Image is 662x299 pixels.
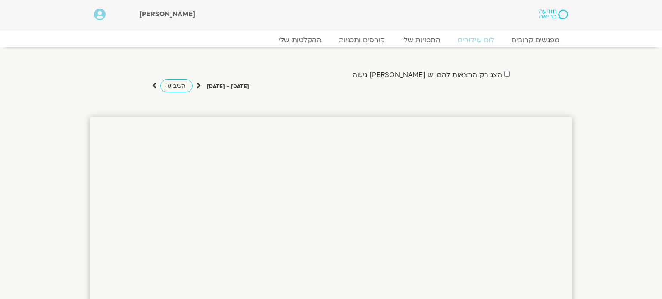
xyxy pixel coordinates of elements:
a: מפגשים קרובים [503,36,568,44]
a: השבוע [160,79,193,92]
a: התכניות שלי [393,36,449,44]
a: לוח שידורים [449,36,503,44]
label: הצג רק הרצאות להם יש [PERSON_NAME] גישה [353,71,502,79]
a: ההקלטות שלי [270,36,330,44]
nav: Menu [94,36,568,44]
span: [PERSON_NAME] [139,9,195,19]
p: [DATE] - [DATE] [207,82,249,91]
span: השבוע [167,82,186,90]
a: קורסים ותכניות [330,36,393,44]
